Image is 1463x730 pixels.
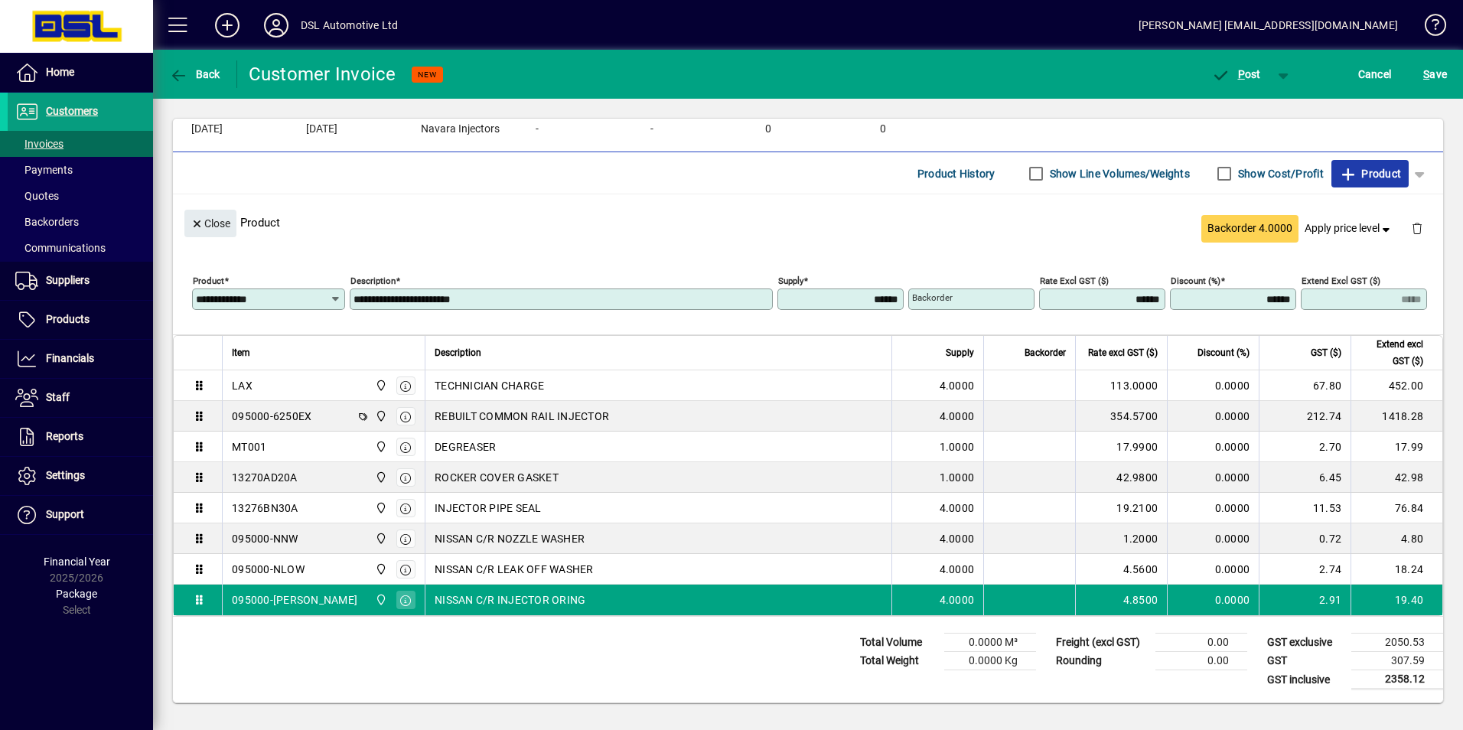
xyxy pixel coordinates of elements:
div: MT001 [232,439,266,455]
td: Rounding [1048,652,1155,670]
button: Product [1331,160,1409,187]
span: 4.0000 [940,378,975,393]
span: NISSAN C/R INJECTOR ORING [435,592,585,608]
td: 0.0000 M³ [944,634,1036,652]
mat-label: Extend excl GST ($) [1302,275,1380,286]
label: Show Cost/Profit [1235,166,1324,181]
span: Invoices [15,138,64,150]
td: 0.0000 [1167,523,1259,554]
td: GST exclusive [1259,634,1351,652]
span: Financials [46,352,94,364]
td: 18.24 [1351,554,1442,585]
a: Invoices [8,131,153,157]
button: Delete [1399,210,1435,246]
span: Supply [946,344,974,361]
td: Total Weight [852,652,944,670]
button: Backorder 4.0000 [1201,215,1298,243]
td: 0.00 [1155,652,1247,670]
span: Product History [917,161,995,186]
button: Add [203,11,252,39]
span: Cancel [1358,62,1392,86]
mat-label: Description [350,275,396,286]
span: Rate excl GST ($) [1088,344,1158,361]
span: Central [371,530,389,547]
td: 6.45 [1259,462,1351,493]
span: [DATE] [191,123,223,135]
app-page-header-button: Back [153,60,237,88]
div: 095000-NNW [232,531,298,546]
span: Central [371,500,389,517]
button: Back [165,60,224,88]
span: Home [46,66,74,78]
div: 1.2000 [1085,531,1158,546]
div: 095000-[PERSON_NAME] [232,592,357,608]
span: ROCKER COVER GASKET [435,470,559,485]
span: Customers [46,105,98,117]
span: GST ($) [1311,344,1341,361]
span: Back [169,68,220,80]
a: Communications [8,235,153,261]
td: 0.00 [1155,634,1247,652]
span: Settings [46,469,85,481]
mat-label: Discount (%) [1171,275,1220,286]
a: Home [8,54,153,92]
span: Extend excl GST ($) [1360,336,1423,370]
span: 1.0000 [940,439,975,455]
span: Product [1339,161,1401,186]
app-page-header-button: Delete [1399,221,1435,235]
span: Central [371,408,389,425]
button: Cancel [1354,60,1396,88]
span: Staff [46,391,70,403]
button: Post [1204,60,1269,88]
div: 13270AD20A [232,470,298,485]
span: Package [56,588,97,600]
td: 2.91 [1259,585,1351,615]
span: Central [371,561,389,578]
div: 113.0000 [1085,378,1158,393]
mat-label: Product [193,275,224,286]
a: Quotes [8,183,153,209]
td: 19.40 [1351,585,1442,615]
a: Reports [8,418,153,456]
span: NEW [418,70,437,80]
td: GST inclusive [1259,670,1351,689]
label: Show Line Volumes/Weights [1047,166,1190,181]
span: Backorder 4.0000 [1207,220,1292,236]
td: 307.59 [1351,652,1443,670]
span: Discount (%) [1197,344,1250,361]
td: GST [1259,652,1351,670]
a: Knowledge Base [1413,3,1444,53]
button: Product History [911,160,1002,187]
span: DEGREASER [435,439,496,455]
div: 4.5600 [1085,562,1158,577]
td: 11.53 [1259,493,1351,523]
div: 095000-NLOW [232,562,305,577]
mat-label: Rate excl GST ($) [1040,275,1109,286]
button: Close [184,210,236,237]
span: Products [46,313,90,325]
span: 1.0000 [940,470,975,485]
span: REBUILT COMMON RAIL INJECTOR [435,409,609,424]
span: Payments [15,164,73,176]
td: 2050.53 [1351,634,1443,652]
td: 0.0000 Kg [944,652,1036,670]
span: Quotes [15,190,59,202]
div: 42.9800 [1085,470,1158,485]
div: 13276BN30A [232,500,298,516]
span: Reports [46,430,83,442]
span: Apply price level [1305,220,1393,236]
td: 17.99 [1351,432,1442,462]
td: 212.74 [1259,401,1351,432]
span: Central [371,469,389,486]
span: ave [1423,62,1447,86]
td: 2.74 [1259,554,1351,585]
div: 17.9900 [1085,439,1158,455]
td: 0.0000 [1167,585,1259,615]
td: 1418.28 [1351,401,1442,432]
span: - [650,123,653,135]
span: Communications [15,242,106,254]
span: Description [435,344,481,361]
td: 67.80 [1259,370,1351,401]
td: 0.0000 [1167,370,1259,401]
div: 354.5700 [1085,409,1158,424]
